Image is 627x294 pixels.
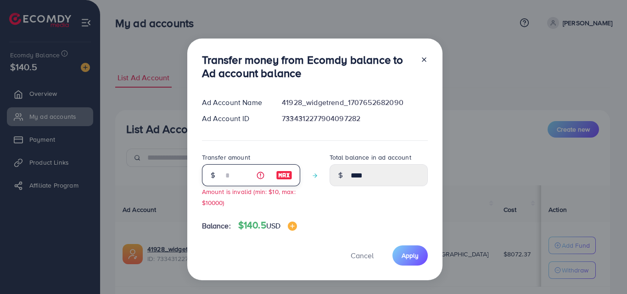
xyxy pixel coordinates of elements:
[339,245,385,265] button: Cancel
[202,153,250,162] label: Transfer amount
[195,97,275,108] div: Ad Account Name
[202,53,413,80] h3: Transfer money from Ecomdy balance to Ad account balance
[288,222,297,231] img: image
[202,187,296,206] small: Amount is invalid (min: $10, max: $10000)
[351,250,374,261] span: Cancel
[588,253,620,287] iframe: Chat
[274,113,435,124] div: 7334312277904097282
[266,221,280,231] span: USD
[330,153,411,162] label: Total balance in ad account
[392,245,428,265] button: Apply
[238,220,297,231] h4: $140.5
[402,251,419,260] span: Apply
[274,97,435,108] div: 41928_widgetrend_1707652682090
[202,221,231,231] span: Balance:
[276,170,292,181] img: image
[195,113,275,124] div: Ad Account ID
